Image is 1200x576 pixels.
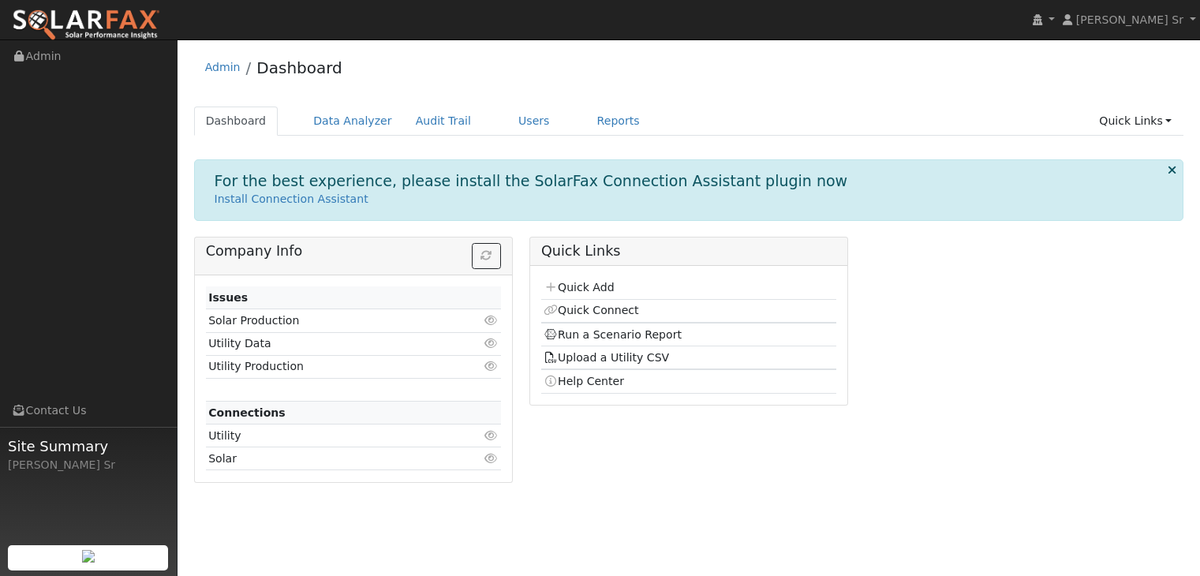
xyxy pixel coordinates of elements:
td: Solar [206,447,454,470]
a: Users [507,107,562,136]
img: SolarFax [12,9,160,42]
i: Click to view [484,338,499,349]
a: Audit Trail [404,107,483,136]
i: Click to view [484,453,499,464]
a: Reports [585,107,652,136]
a: Run a Scenario Report [544,328,682,341]
a: Quick Links [1087,107,1183,136]
h5: Quick Links [541,243,836,260]
a: Quick Connect [544,304,638,316]
a: Help Center [544,375,624,387]
i: Click to view [484,430,499,441]
h1: For the best experience, please install the SolarFax Connection Assistant plugin now [215,172,848,190]
a: Data Analyzer [301,107,404,136]
a: Upload a Utility CSV [544,351,669,364]
td: Utility Data [206,332,454,355]
i: Click to view [484,361,499,372]
div: [PERSON_NAME] Sr [8,457,169,473]
a: Dashboard [194,107,279,136]
a: Dashboard [256,58,342,77]
a: Install Connection Assistant [215,193,368,205]
td: Utility Production [206,355,454,378]
td: Utility [206,425,454,447]
strong: Issues [208,291,248,304]
span: [PERSON_NAME] Sr [1076,13,1183,26]
a: Quick Add [544,281,614,294]
h5: Company Info [206,243,501,260]
td: Solar Production [206,309,454,332]
i: Click to view [484,315,499,326]
a: Admin [205,61,241,73]
span: Site Summary [8,436,169,457]
strong: Connections [208,406,286,419]
img: retrieve [82,550,95,563]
